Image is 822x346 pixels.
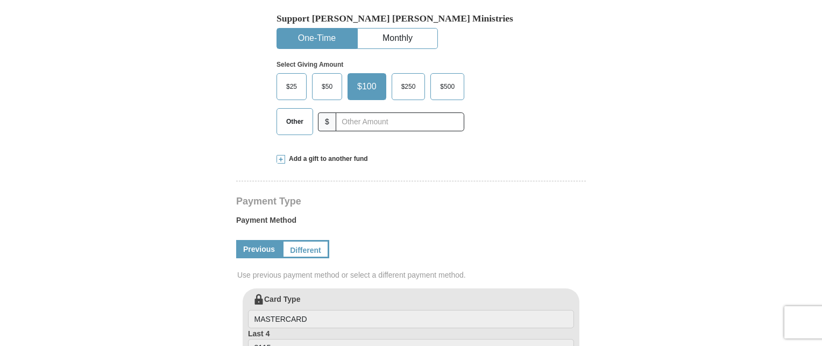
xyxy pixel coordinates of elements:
span: Other [281,114,309,130]
button: Monthly [358,29,437,48]
span: $100 [352,79,382,95]
span: $50 [316,79,338,95]
span: $500 [435,79,460,95]
span: Add a gift to another fund [285,154,368,164]
span: $25 [281,79,302,95]
h4: Payment Type [236,197,586,206]
a: Different [282,240,329,258]
strong: Select Giving Amount [277,61,343,68]
input: Other Amount [336,112,464,131]
button: One-Time [277,29,357,48]
label: Card Type [248,294,574,328]
h5: Support [PERSON_NAME] [PERSON_NAME] Ministries [277,13,545,24]
span: $250 [396,79,421,95]
span: Use previous payment method or select a different payment method. [237,270,587,280]
span: $ [318,112,336,131]
a: Previous [236,240,282,258]
label: Payment Method [236,215,586,231]
input: Card Type [248,310,574,328]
